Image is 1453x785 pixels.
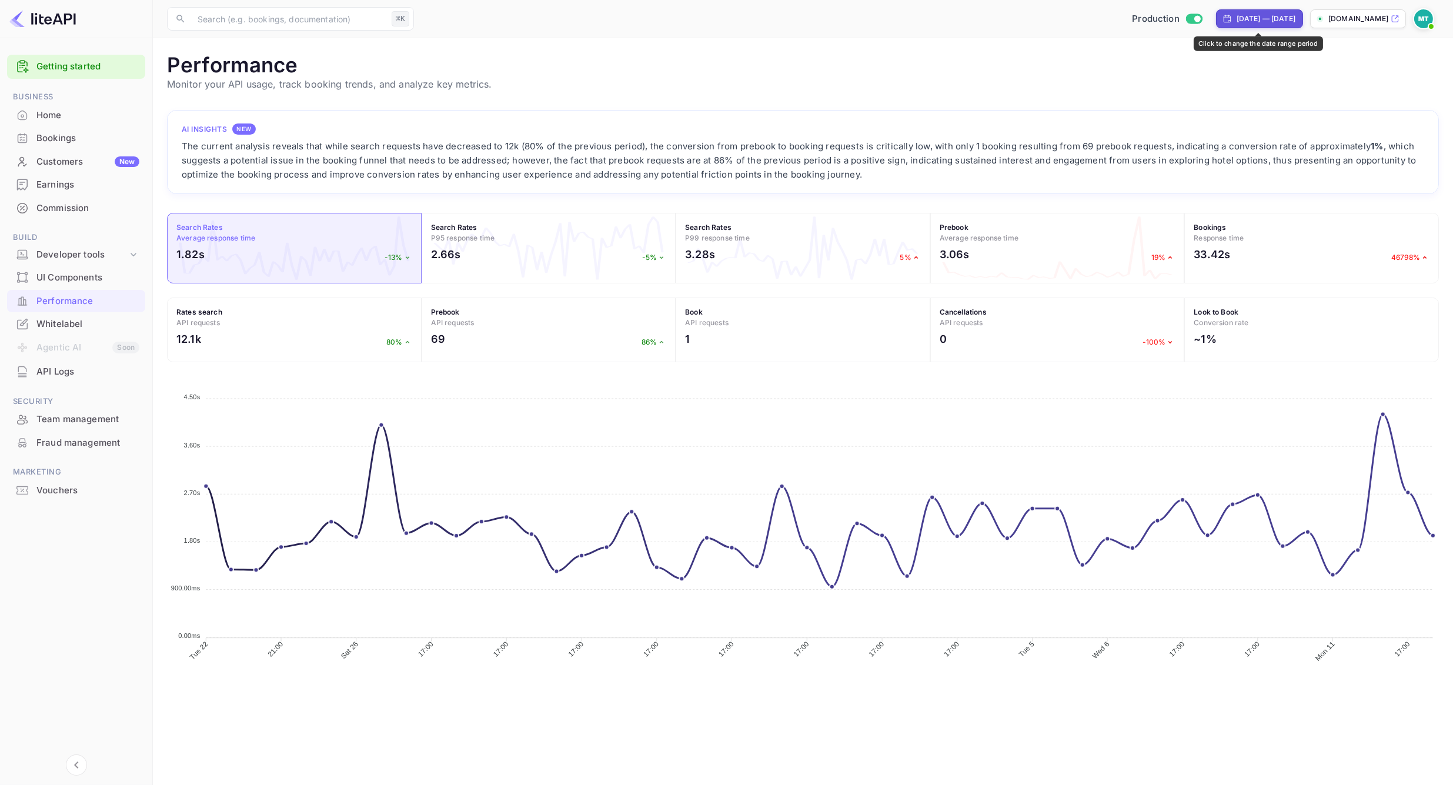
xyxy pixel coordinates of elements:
[1414,9,1433,28] img: Marcin Teodoru
[36,155,139,169] div: Customers
[176,318,220,327] span: API requests
[36,132,139,145] div: Bookings
[7,290,145,312] a: Performance
[36,271,139,285] div: UI Components
[7,313,145,335] a: Whitelabel
[685,233,750,242] span: P99 response time
[36,413,139,426] div: Team management
[940,331,947,347] h2: 0
[1391,252,1429,263] p: 46798%
[685,318,729,327] span: API requests
[867,640,886,659] tspan: 17:00
[36,436,139,450] div: Fraud management
[167,77,1439,91] p: Monitor your API usage, track booking trends, and analyze key metrics.
[1194,36,1323,51] div: Click to change the date range period
[7,127,145,149] a: Bookings
[7,479,145,502] div: Vouchers
[9,9,76,28] img: LiteAPI logo
[940,233,1018,242] span: Average response time
[642,252,666,263] p: -5%
[1194,331,1216,347] h2: ~1%
[7,55,145,79] div: Getting started
[1132,12,1180,26] span: Production
[7,127,145,150] div: Bookings
[1127,12,1207,26] div: Switch to Sandbox mode
[7,395,145,408] span: Security
[7,266,145,288] a: UI Components
[940,223,968,232] strong: Prebook
[7,266,145,289] div: UI Components
[642,337,666,348] p: 86%
[36,295,139,308] div: Performance
[7,466,145,479] span: Marketing
[36,484,139,497] div: Vouchers
[36,178,139,192] div: Earnings
[184,394,201,401] tspan: 4.50s
[431,233,495,242] span: P95 response time
[940,246,970,262] h2: 3.06s
[1143,337,1175,348] p: -100%
[1216,9,1303,28] div: Click to change the date range period
[1151,252,1175,263] p: 19%
[567,640,586,659] tspan: 17:00
[431,331,445,347] h2: 69
[176,331,201,347] h2: 12.1k
[7,151,145,172] a: CustomersNew
[900,252,920,263] p: 5%
[431,246,461,262] h2: 2.66s
[7,432,145,455] div: Fraud management
[66,754,87,776] button: Collapse navigation
[339,640,360,660] tspan: Sat 26
[685,331,690,347] h2: 1
[7,432,145,453] a: Fraud management
[7,104,145,127] div: Home
[1194,223,1226,232] strong: Bookings
[7,290,145,313] div: Performance
[7,173,145,195] a: Earnings
[431,318,475,327] span: API requests
[266,640,285,659] tspan: 21:00
[1314,640,1337,663] tspan: Mon 11
[176,308,222,316] strong: Rates search
[431,308,460,316] strong: Prebook
[191,7,387,31] input: Search (e.g. bookings, documentation)
[176,246,205,262] h2: 1.82s
[1194,233,1244,242] span: Response time
[1017,640,1036,659] tspan: Tue 5
[7,104,145,126] a: Home
[1091,640,1111,660] tspan: Wed 6
[176,233,255,242] span: Average response time
[184,537,201,544] tspan: 1.80s
[178,632,200,639] tspan: 0.00ms
[386,337,412,348] p: 80%
[182,139,1424,182] div: The current analysis reveals that while search requests have decreased to 12k (80% of the previou...
[182,124,228,135] h4: AI Insights
[685,223,731,232] strong: Search Rates
[792,640,811,659] tspan: 17:00
[184,489,201,496] tspan: 2.70s
[167,52,1439,77] h1: Performance
[7,151,145,173] div: CustomersNew
[1237,14,1295,24] div: [DATE] — [DATE]
[685,308,703,316] strong: Book
[1328,14,1388,24] p: [DOMAIN_NAME]
[431,223,477,232] strong: Search Rates
[36,202,139,215] div: Commission
[115,156,139,167] div: New
[176,223,223,232] strong: Search Rates
[717,640,736,659] tspan: 17:00
[7,245,145,265] div: Developer tools
[7,313,145,336] div: Whitelabel
[1242,640,1261,659] tspan: 17:00
[942,640,961,659] tspan: 17:00
[7,173,145,196] div: Earnings
[171,584,201,592] tspan: 900.00ms
[36,60,139,74] a: Getting started
[36,109,139,122] div: Home
[7,91,145,103] span: Business
[385,252,412,263] p: -13%
[492,640,510,659] tspan: 17:00
[1371,141,1383,152] strong: 1%
[1168,640,1187,659] tspan: 17:00
[36,365,139,379] div: API Logs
